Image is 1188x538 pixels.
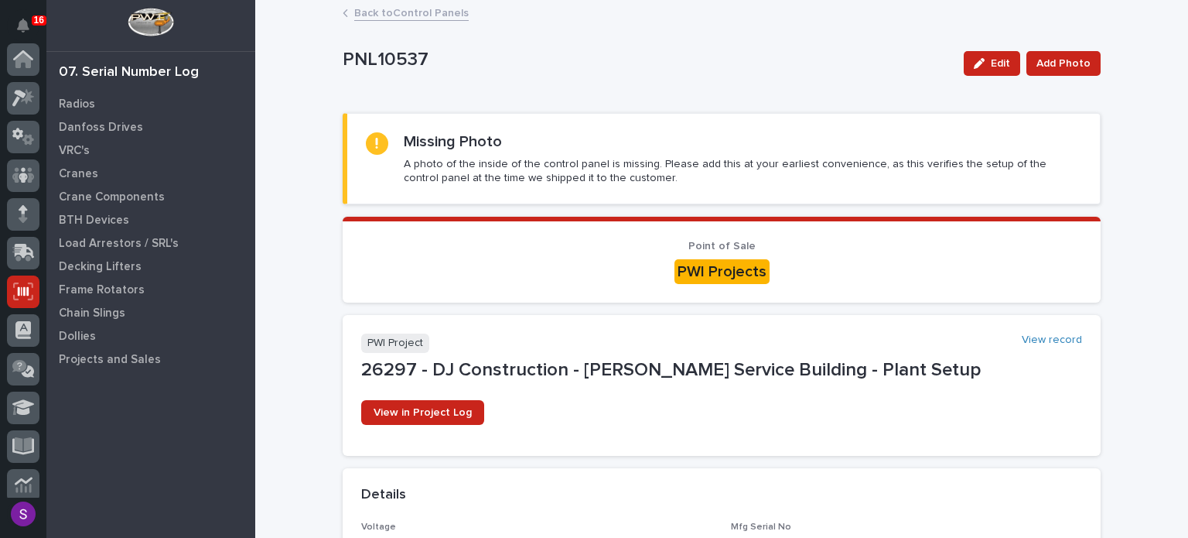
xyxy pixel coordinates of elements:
p: BTH Devices [59,214,129,228]
a: View in Project Log [361,400,484,425]
p: PWI Project [361,334,429,353]
p: Radios [59,98,95,111]
a: Projects and Sales [46,348,255,371]
p: Load Arrestors / SRL's [59,237,179,251]
span: Point of Sale [688,241,756,252]
h2: Details [361,487,406,504]
p: Projects and Sales [59,353,161,367]
a: Back toControl Panels [354,3,469,21]
button: Add Photo [1026,51,1101,76]
a: Radios [46,92,255,115]
div: 07. Serial Number Log [59,64,199,81]
div: PWI Projects [674,259,770,284]
p: Dollies [59,330,96,344]
p: 16 [34,15,44,26]
p: Danfoss Drives [59,121,143,135]
button: users-avatar [7,498,39,530]
p: 26297 - DJ Construction - [PERSON_NAME] Service Building - Plant Setup [361,359,1082,382]
p: Crane Components [59,190,165,204]
p: Frame Rotators [59,283,145,297]
a: Danfoss Drives [46,115,255,139]
span: Voltage [361,523,396,532]
a: Cranes [46,162,255,185]
span: View in Project Log [374,407,472,418]
a: View record [1022,334,1082,347]
h2: Missing Photo [404,132,502,151]
a: Load Arrestors / SRL's [46,231,255,255]
span: Mfg Serial No [731,523,791,532]
p: Chain Slings [59,307,125,320]
img: Workspace Logo [128,8,173,36]
p: A photo of the inside of the control panel is missing. Please add this at your earliest convenien... [404,157,1081,185]
p: PNL10537 [343,49,951,71]
p: Cranes [59,167,98,181]
a: Dollies [46,324,255,348]
a: Chain Slings [46,301,255,324]
button: Notifications [7,9,39,42]
button: Edit [964,51,1020,76]
a: BTH Devices [46,208,255,231]
div: Notifications16 [19,19,39,43]
a: VRC's [46,139,255,162]
a: Decking Lifters [46,255,255,278]
p: VRC's [59,144,90,158]
span: Add Photo [1036,54,1091,73]
p: Decking Lifters [59,260,142,274]
a: Crane Components [46,185,255,208]
a: Frame Rotators [46,278,255,301]
span: Edit [991,57,1010,70]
